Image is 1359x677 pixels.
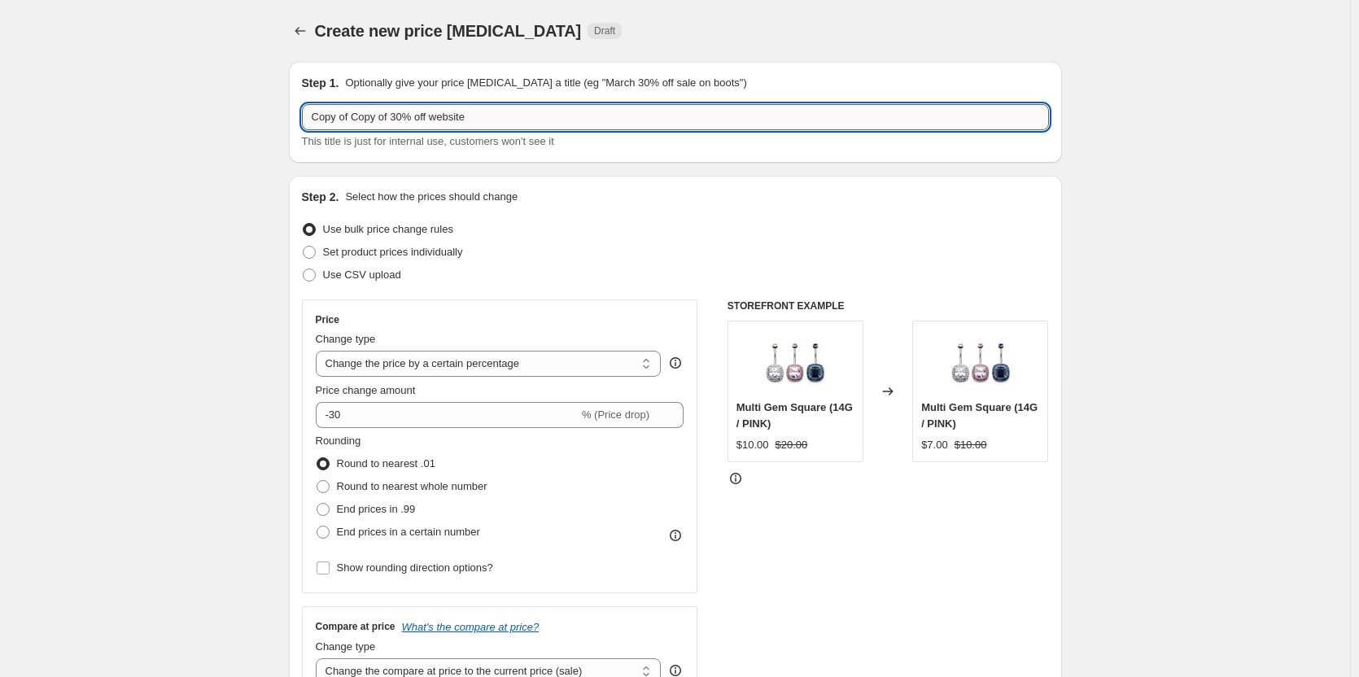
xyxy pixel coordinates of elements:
[948,330,1013,395] img: 168-200-504_80x.jpg
[582,408,649,421] span: % (Price drop)
[337,480,487,492] span: Round to nearest whole number
[323,246,463,258] span: Set product prices individually
[337,457,435,470] span: Round to nearest .01
[316,435,361,447] span: Rounding
[337,561,493,574] span: Show rounding direction options?
[763,330,828,395] img: 168-200-504_80x.jpg
[337,526,480,538] span: End prices in a certain number
[316,640,376,653] span: Change type
[955,437,987,453] strike: $10.00
[323,223,453,235] span: Use bulk price change rules
[302,135,554,147] span: This title is just for internal use, customers won't see it
[736,437,769,453] div: $10.00
[316,313,339,326] h3: Price
[323,269,401,281] span: Use CSV upload
[594,24,615,37] span: Draft
[316,333,376,345] span: Change type
[302,189,339,205] h2: Step 2.
[345,75,746,91] p: Optionally give your price [MEDICAL_DATA] a title (eg "March 30% off sale on boots")
[921,401,1038,430] span: Multi Gem Square (14G / PINK)
[316,402,579,428] input: -15
[302,104,1049,130] input: 30% off holiday sale
[315,22,582,40] span: Create new price [MEDICAL_DATA]
[667,355,684,371] div: help
[289,20,312,42] button: Price change jobs
[736,401,853,430] span: Multi Gem Square (14G / PINK)
[776,437,808,453] strike: $20.00
[402,621,540,633] button: What's the compare at price?
[345,189,518,205] p: Select how the prices should change
[337,503,416,515] span: End prices in .99
[302,75,339,91] h2: Step 1.
[316,384,416,396] span: Price change amount
[921,437,948,453] div: $7.00
[728,299,1049,312] h6: STOREFRONT EXAMPLE
[316,620,395,633] h3: Compare at price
